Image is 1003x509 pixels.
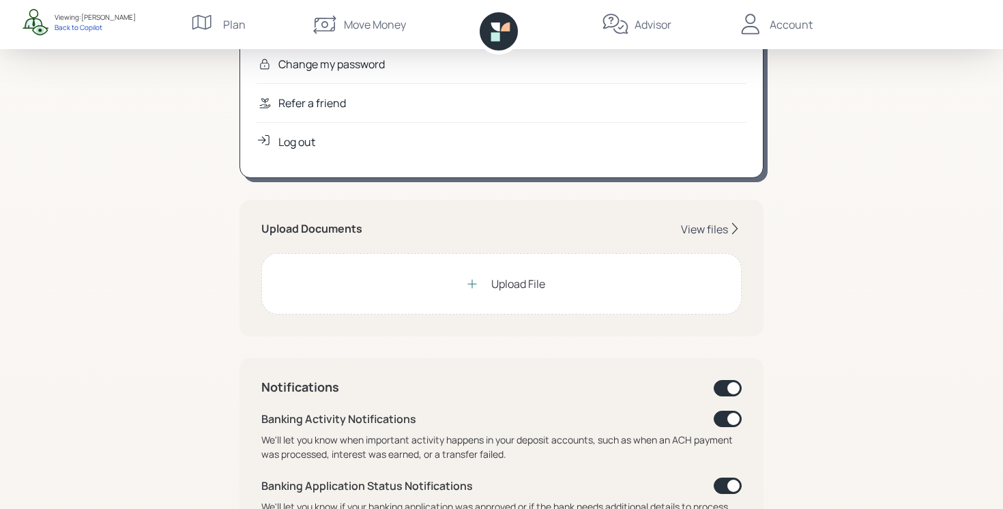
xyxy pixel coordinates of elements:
div: Banking Activity Notifications [261,411,416,427]
div: Banking Application Status Notifications [261,478,473,494]
div: Change my password [278,56,385,72]
div: View files [681,222,728,237]
div: Log out [278,134,315,150]
div: Back to Copilot [55,23,136,32]
div: We'll let you know when important activity happens in your deposit accounts, such as when an ACH ... [261,433,742,461]
div: Plan [223,16,246,33]
div: Upload File [491,276,545,292]
h4: Notifications [261,380,339,395]
div: Account [770,16,813,33]
div: Advisor [635,16,671,33]
h5: Upload Documents [261,222,362,235]
div: Refer a friend [278,95,346,111]
div: Move Money [344,16,406,33]
div: Viewing: [PERSON_NAME] [55,12,136,23]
